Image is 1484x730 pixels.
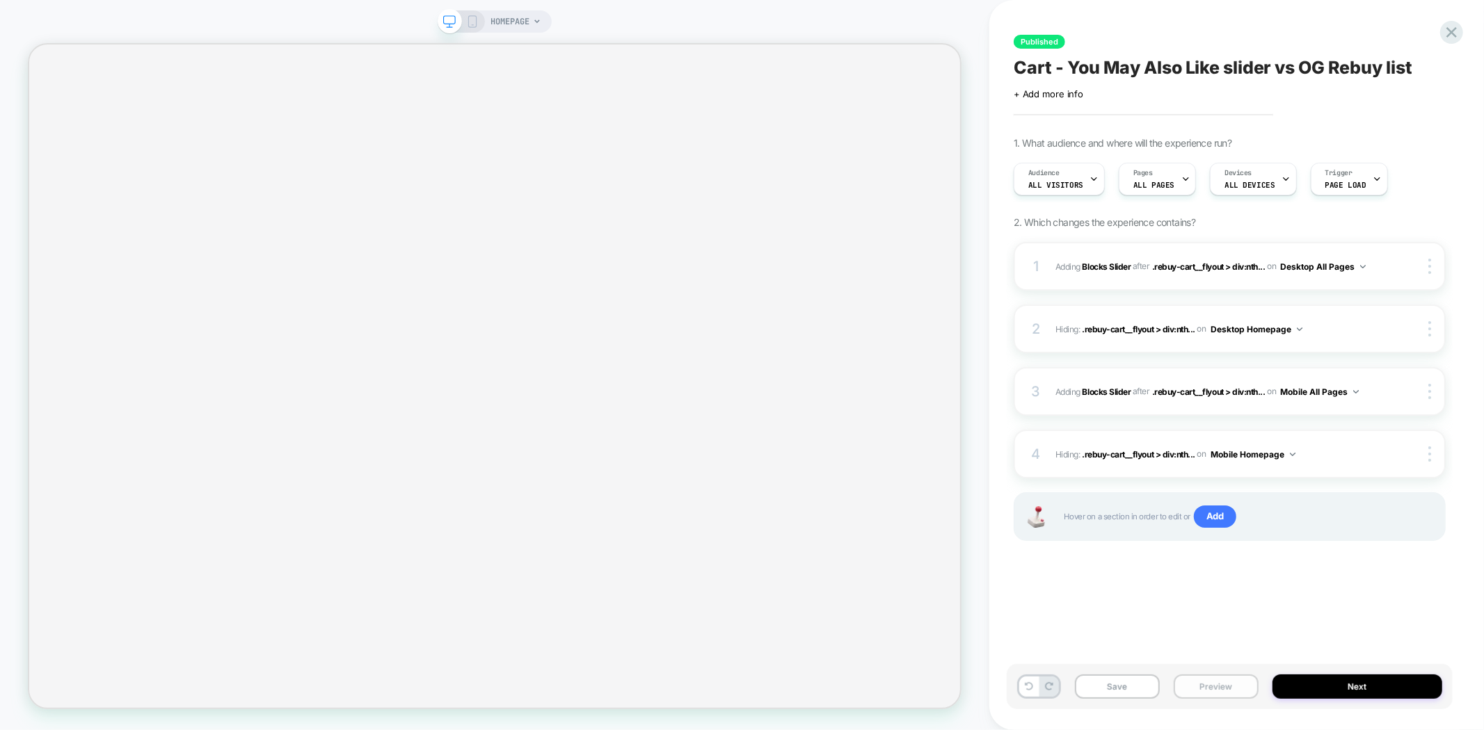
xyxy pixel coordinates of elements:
[1325,168,1353,178] span: Trigger
[1174,674,1259,699] button: Preview
[1028,168,1060,178] span: Audience
[1133,261,1150,271] span: AFTER
[1399,261,1411,273] img: crossed eye
[1014,35,1065,49] span: Published
[1297,327,1302,331] img: down arrow
[1360,265,1366,268] img: down arrow
[1055,261,1131,271] span: Adding
[1029,441,1043,467] div: 4
[1267,259,1276,274] span: on
[1267,384,1276,399] span: on
[1064,505,1430,528] span: Hover on a section in order to edit or
[1197,321,1206,336] span: on
[1133,168,1153,178] span: Pages
[1055,321,1380,338] span: Hiding :
[1082,448,1195,459] span: .rebuy-cart__flyout > div:nth...
[1428,384,1431,399] img: close
[1211,321,1302,338] button: Desktop Homepage
[1194,505,1236,528] span: Add
[1280,383,1359,400] button: Mobile All Pages
[1428,321,1431,336] img: close
[1272,674,1442,699] button: Next
[1152,386,1266,396] span: .rebuy-cart__flyout > div:nth...
[1224,180,1275,190] span: ALL DEVICES
[1152,261,1266,271] span: .rebuy-cart__flyout > div:nth...
[490,10,529,33] span: HOMEPAGE
[1280,258,1366,275] button: Desktop All Pages
[1022,506,1050,528] img: Joystick
[1014,137,1231,149] span: 1. What audience and where will the experience run?
[1029,379,1043,404] div: 3
[1014,88,1083,99] span: + Add more info
[1290,453,1295,456] img: down arrow
[1029,254,1043,279] div: 1
[1224,168,1252,178] span: Devices
[1428,446,1431,462] img: close
[1353,390,1359,394] img: down arrow
[1055,386,1131,396] span: Adding
[1083,261,1131,271] b: Blocks Slider
[1028,180,1083,190] span: All Visitors
[1014,57,1412,78] span: Cart - You May Also Like slider vs OG Rebuy list
[1325,180,1366,190] span: Page Load
[1197,446,1206,462] span: on
[1133,386,1150,396] span: AFTER
[1055,446,1380,463] span: Hiding :
[1211,446,1295,463] button: Mobile Homepage
[1133,180,1174,190] span: ALL PAGES
[1014,216,1195,228] span: 2. Which changes the experience contains?
[1399,323,1411,335] img: crossed eye
[1083,386,1131,396] b: Blocks Slider
[1075,674,1160,699] button: Save
[1082,323,1195,334] span: .rebuy-cart__flyout > div:nth...
[1029,316,1043,341] div: 2
[1428,259,1431,274] img: close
